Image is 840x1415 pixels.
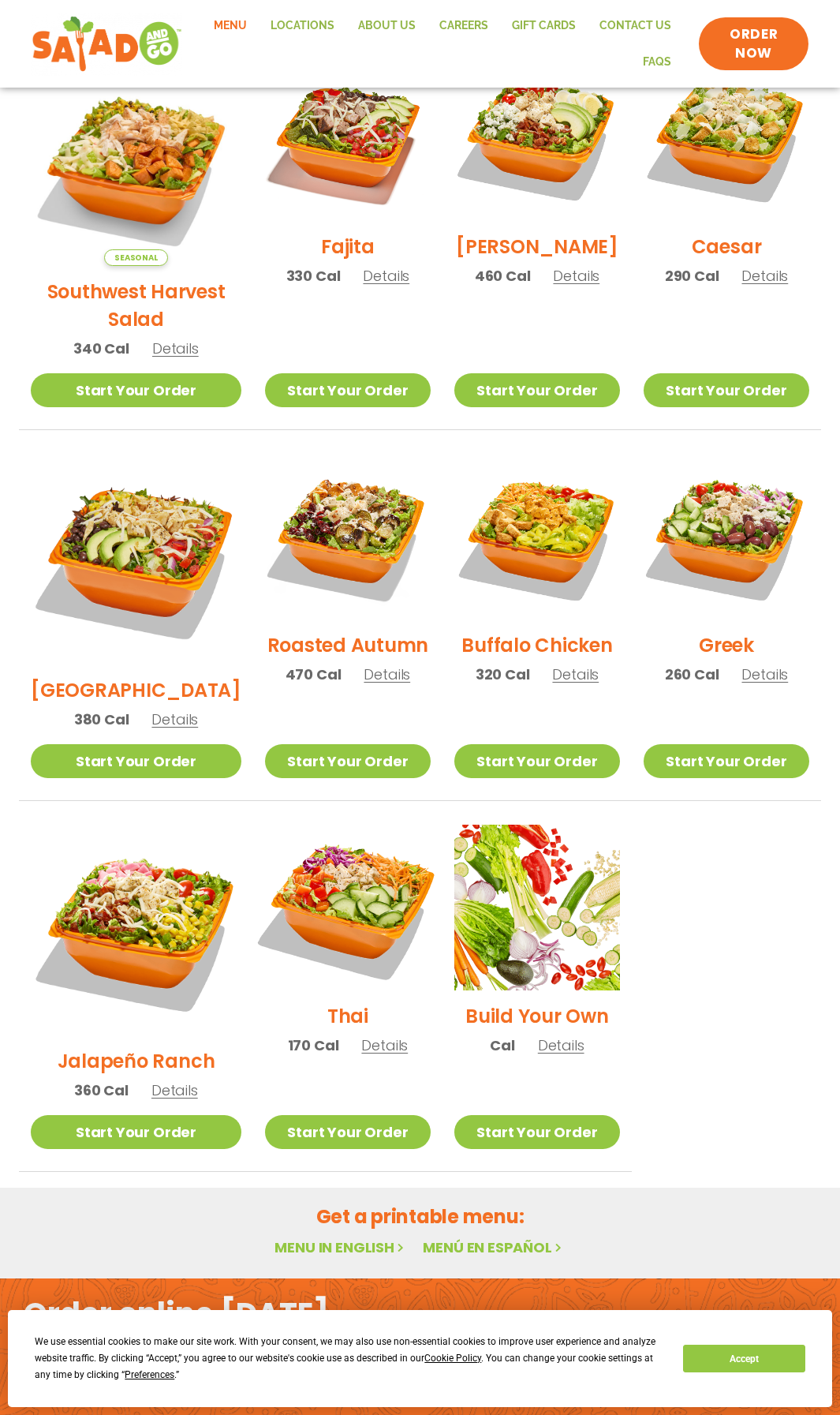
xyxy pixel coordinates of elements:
a: Start Your Order [454,373,620,407]
a: Locations [259,8,346,44]
h2: Southwest Harvest Salad [31,278,241,333]
a: Menú en español [423,1237,565,1257]
span: Details [741,266,788,286]
h2: Caesar [692,233,762,260]
a: Careers [427,8,500,44]
span: Cookie Policy [424,1353,481,1364]
h2: Thai [327,1002,368,1030]
span: 340 Cal [73,338,129,359]
a: GIFT CARDS [500,8,588,44]
img: Product photo for Jalapeño Ranch Salad [31,825,241,1035]
h2: [PERSON_NAME] [456,233,618,260]
span: Details [741,664,788,684]
nav: Menu [198,8,683,80]
a: Start Your Order [265,373,431,407]
span: Cal [490,1035,514,1056]
a: FAQs [631,44,683,80]
img: Product photo for Thai Salad [251,810,446,1005]
a: Start Your Order [454,1115,620,1149]
img: Product photo for Build Your Own [454,825,620,990]
h2: [GEOGRAPHIC_DATA] [31,676,241,704]
span: Details [553,266,599,286]
a: Start Your Order [265,1115,431,1149]
a: Start Your Order [31,1115,241,1149]
h2: Jalapeño Ranch [58,1047,215,1075]
span: Details [538,1035,584,1055]
span: Details [151,1080,198,1100]
div: Cookie Consent Prompt [8,1310,832,1407]
span: Details [361,1035,408,1055]
a: Start Your Order [31,373,241,407]
span: 470 Cal [286,664,342,685]
a: Start Your Order [644,373,809,407]
span: Details [363,266,409,286]
a: Menu in English [274,1237,407,1257]
img: Product photo for Buffalo Chicken Salad [454,454,620,620]
img: Product photo for Cobb Salad [454,55,620,221]
span: Preferences [125,1369,174,1380]
span: Details [364,664,410,684]
a: ORDER NOW [699,17,808,71]
h2: Buffalo Chicken [461,631,612,659]
button: Accept [683,1345,805,1372]
span: 320 Cal [476,664,530,685]
a: Contact Us [588,8,683,44]
a: Start Your Order [265,744,431,778]
h2: Order online [DATE] [24,1294,329,1333]
span: 260 Cal [665,664,719,685]
span: ORDER NOW [715,25,793,63]
img: Product photo for Fajita Salad [265,55,431,221]
a: Start Your Order [454,744,620,778]
span: 290 Cal [665,265,719,286]
h2: Fajita [321,233,375,260]
h2: Build Your Own [465,1002,609,1030]
span: 380 Cal [74,709,129,730]
span: 360 Cal [74,1080,129,1101]
img: Product photo for Greek Salad [644,454,809,620]
img: Product photo for Southwest Harvest Salad [31,55,241,266]
span: 330 Cal [286,265,341,286]
div: We use essential cookies to make our site work. With your consent, we may also use non-essential ... [35,1334,664,1383]
h2: Roasted Autumn [267,631,429,659]
h2: Get a printable menu: [19,1203,821,1230]
span: Details [151,709,198,729]
span: Details [152,339,199,358]
span: Seasonal [104,249,168,266]
span: 460 Cal [475,265,531,286]
span: 170 Cal [288,1035,339,1056]
a: Start Your Order [644,744,809,778]
img: Product photo for BBQ Ranch Salad [31,454,241,664]
span: Details [552,664,599,684]
img: Product photo for Roasted Autumn Salad [265,454,431,620]
a: Start Your Order [31,744,241,778]
h2: Greek [699,631,754,659]
img: new-SAG-logo-768×292 [32,13,182,76]
a: Menu [202,8,259,44]
img: Product photo for Caesar Salad [644,55,809,221]
a: About Us [346,8,427,44]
